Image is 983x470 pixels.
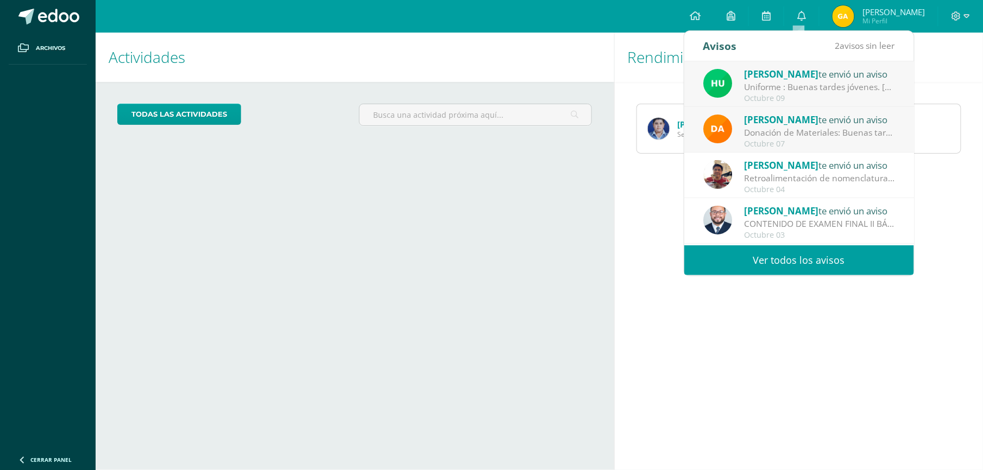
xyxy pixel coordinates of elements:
[744,139,895,149] div: Octubre 07
[628,33,971,82] h1: Rendimiento de mis hijos
[744,126,895,139] div: Donación de Materiales: Buenas tardes estimados padres de familia, por este medio les envío un co...
[744,158,895,172] div: te envió un aviso
[109,33,601,82] h1: Actividades
[744,159,818,172] span: [PERSON_NAME]
[703,31,737,61] div: Avisos
[862,7,925,17] span: [PERSON_NAME]
[678,130,742,139] span: Segundo Básico
[835,40,840,52] span: 2
[744,204,895,218] div: te envió un aviso
[833,5,854,27] img: d09d0ed5e95c02cfa61610fa43d45e7e.png
[744,218,895,230] div: CONTENIDO DE EXAMEN FINAL II BÁSICO. : Buenos días Jóvenes, un gusto saludarlos. Les comparto el ...
[36,44,65,53] span: Archivos
[744,185,895,194] div: Octubre 04
[835,40,895,52] span: avisos sin leer
[744,68,818,80] span: [PERSON_NAME]
[117,104,241,125] a: todas las Actividades
[862,16,925,26] span: Mi Perfil
[703,69,732,98] img: fd23069c3bd5c8dde97a66a86ce78287.png
[360,104,591,125] input: Busca una actividad próxima aquí...
[703,160,732,189] img: cb93aa548b99414539690fcffb7d5efd.png
[744,205,818,217] span: [PERSON_NAME]
[744,67,895,81] div: te envió un aviso
[744,81,895,93] div: Uniforme : Buenas tardes jóvenes. Mañana deberán presentarse de uniforme de diario. (gris) Saludo...
[9,33,87,65] a: Archivos
[744,112,895,126] div: te envió un aviso
[684,245,914,275] a: Ver todos los avisos
[744,231,895,240] div: Octubre 03
[744,113,818,126] span: [PERSON_NAME]
[703,115,732,143] img: f9d34ca01e392badc01b6cd8c48cabbd.png
[744,94,895,103] div: Octubre 09
[30,456,72,463] span: Cerrar panel
[744,172,895,185] div: Retroalimentación de nomenclatura : Hola Muchachos como se los prometí les envió la retroalimenta...
[678,119,742,130] a: [PERSON_NAME]
[703,206,732,234] img: eaa624bfc361f5d4e8a554d75d1a3cf6.png
[648,118,670,139] img: d18118e1c306524ddec4be806e5c768c.png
